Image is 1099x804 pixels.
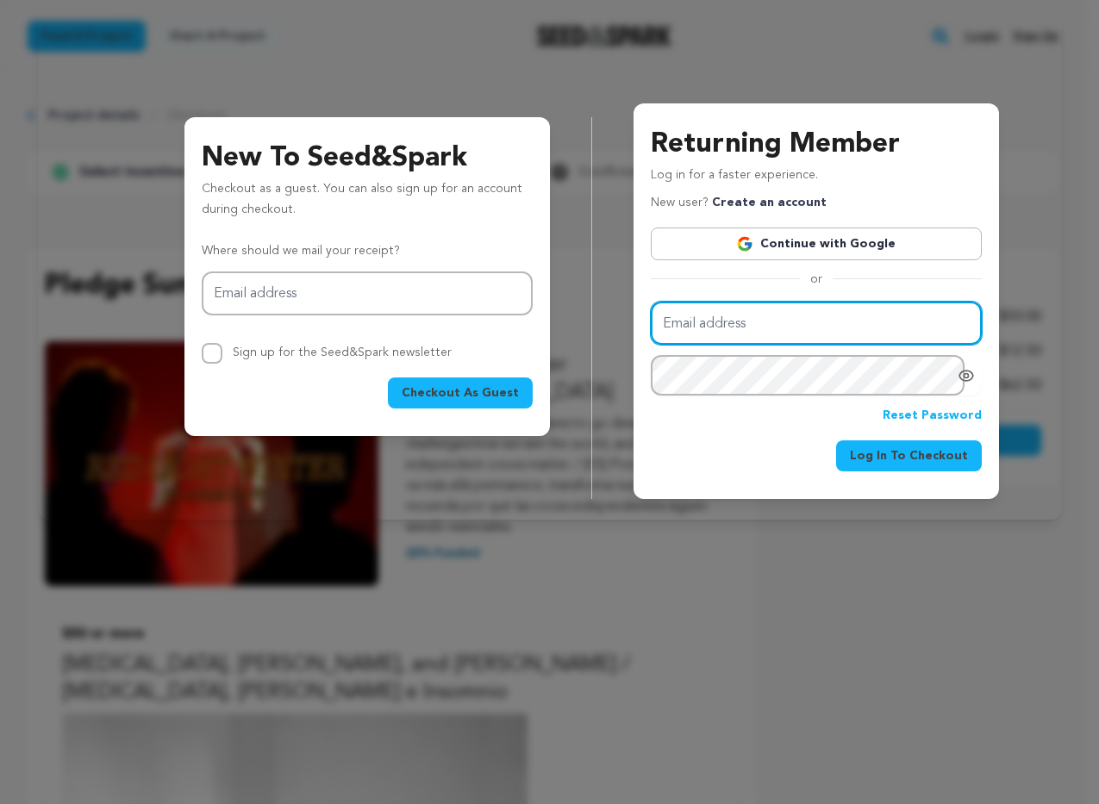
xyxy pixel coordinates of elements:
[202,179,533,227] p: Checkout as a guest. You can also sign up for an account during checkout.
[651,193,827,214] p: New user?
[712,196,827,209] a: Create an account
[202,241,533,262] p: Where should we mail your receipt?
[651,302,982,346] input: Email address
[202,271,533,315] input: Email address
[883,406,982,427] a: Reset Password
[958,367,975,384] a: Show password as plain text. Warning: this will display your password on the screen.
[736,235,753,252] img: Google logo
[651,227,982,260] a: Continue with Google
[233,346,452,358] label: Sign up for the Seed&Spark newsletter
[836,440,982,471] button: Log In To Checkout
[388,377,533,408] button: Checkout As Guest
[651,165,982,193] p: Log in for a faster experience.
[850,447,968,464] span: Log In To Checkout
[402,384,519,402] span: Checkout As Guest
[651,124,982,165] h3: Returning Member
[800,271,833,288] span: or
[202,138,533,179] h3: New To Seed&Spark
